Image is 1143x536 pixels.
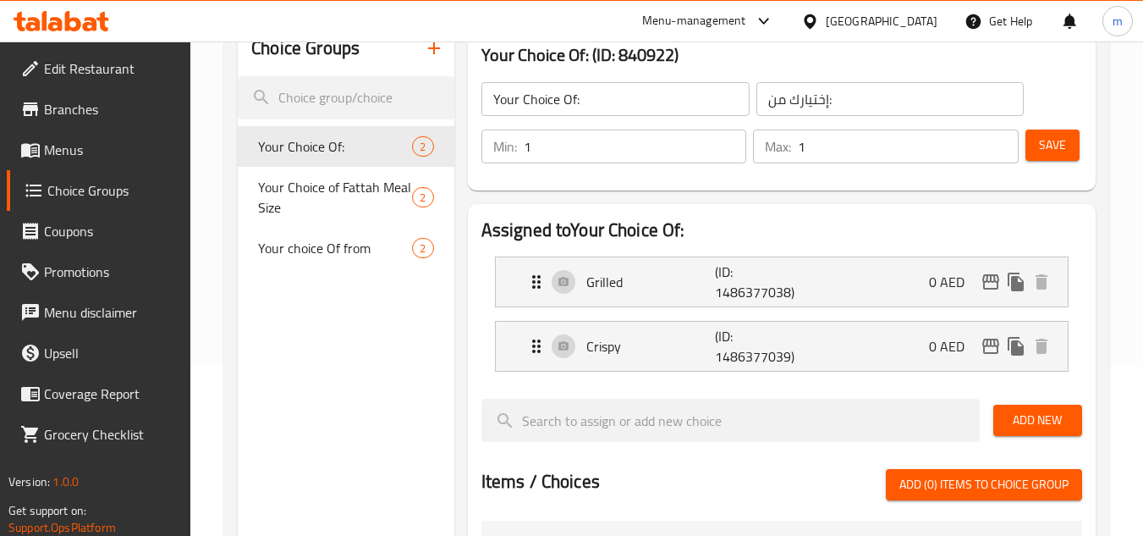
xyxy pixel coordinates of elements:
button: Add New [993,405,1082,436]
div: Expand [496,322,1068,371]
li: Expand [481,314,1082,379]
button: edit [978,334,1003,359]
span: Version: [8,471,50,493]
span: Your choice Of from [258,238,412,258]
button: duplicate [1003,269,1029,295]
span: Menus [44,140,178,160]
span: 2 [413,190,432,206]
div: Choices [412,187,433,207]
span: Your Choice Of: [258,136,412,157]
button: delete [1029,269,1054,295]
button: edit [978,269,1003,295]
a: Menu disclaimer [7,292,191,333]
span: Choice Groups [47,180,178,201]
input: search [481,399,980,442]
a: Edit Restaurant [7,48,191,89]
div: Choices [412,136,433,157]
button: Add (0) items to choice group [886,469,1082,500]
h2: Items / Choices [481,469,600,495]
span: Your Choice of Fattah Meal Size [258,177,412,218]
span: 2 [413,139,432,155]
span: Get support on: [8,500,86,522]
input: search [238,76,453,119]
p: (ID: 1486377039) [715,326,801,367]
p: (ID: 1486377038) [715,262,801,302]
a: Menus [7,130,191,170]
a: Choice Groups [7,170,191,211]
div: Your choice Of from2 [238,228,453,268]
span: Coverage Report [44,384,178,404]
p: Grilled [586,272,716,292]
a: Upsell [7,333,191,373]
a: Grocery Checklist [7,414,191,455]
a: Coupons [7,211,191,251]
span: Edit Restaurant [44,58,178,79]
a: Branches [7,89,191,130]
button: duplicate [1003,334,1029,359]
span: Promotions [44,262,178,282]
p: 0 AED [929,272,978,292]
span: Branches [44,99,178,119]
div: Your Choice of Fattah Meal Size2 [238,167,453,228]
button: Save [1025,130,1080,161]
span: m [1113,12,1123,30]
li: Expand [481,250,1082,314]
p: 0 AED [929,336,978,356]
div: Choices [412,238,433,258]
span: Add New [1007,410,1069,431]
h3: Your Choice Of: (ID: 840922) [481,41,1082,69]
span: Add (0) items to choice group [899,474,1069,495]
div: [GEOGRAPHIC_DATA] [826,12,937,30]
a: Coverage Report [7,373,191,414]
a: Promotions [7,251,191,292]
span: Upsell [44,343,178,363]
span: 2 [413,240,432,257]
span: Menu disclaimer [44,302,178,323]
h2: Assigned to Your Choice Of: [481,218,1082,243]
span: Grocery Checklist [44,424,178,445]
span: Save [1039,135,1066,156]
p: Max: [765,136,791,157]
p: Min: [493,136,517,157]
h2: Choice Groups [251,36,360,61]
p: Crispy [586,336,716,356]
span: Coupons [44,221,178,241]
div: Menu-management [642,11,746,31]
div: Your Choice Of:2 [238,126,453,167]
button: delete [1029,334,1054,359]
span: 1.0.0 [52,471,79,493]
div: Expand [496,257,1068,307]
